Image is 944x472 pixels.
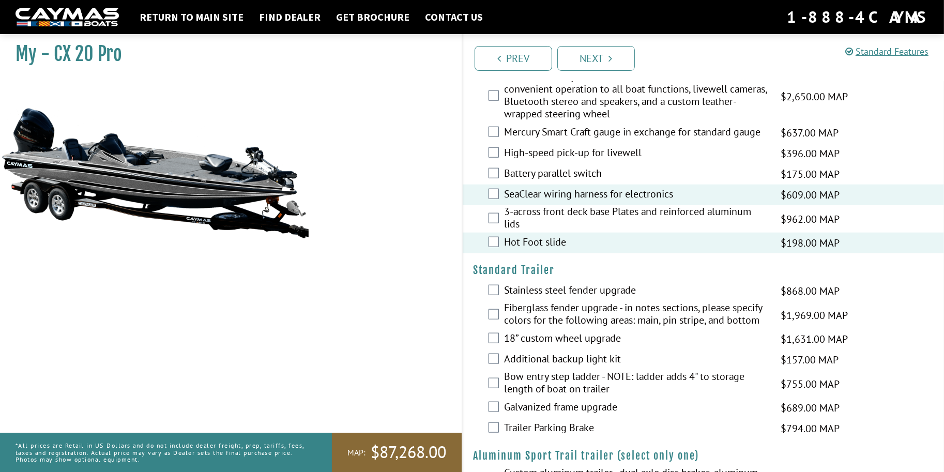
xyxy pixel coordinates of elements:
ul: Pagination [472,44,944,71]
a: Next [557,46,635,71]
div: 1-888-4CAYMAS [787,6,928,28]
a: Standard Features [845,45,928,57]
span: $2,650.00 MAP [781,89,848,104]
label: Fiberglass fender upgrade - in notes sections, please specify colors for the following areas: mai... [504,301,768,329]
span: $689.00 MAP [781,400,840,416]
label: SMART Touch System - Includes: 7” touch screen that allows convenient operation to all boat funct... [504,70,768,123]
a: MAP:$87,268.00 [332,433,462,472]
span: $396.00 MAP [781,146,840,161]
label: Hot Foot slide [504,236,768,251]
label: Bow entry step ladder - NOTE: ladder adds 4" to storage length of boat on trailer [504,370,768,398]
label: Battery parallel switch [504,167,768,182]
a: Prev [475,46,552,71]
span: $198.00 MAP [781,235,840,251]
p: *All prices are Retail in US Dollars and do not include dealer freight, prep, tariffs, fees, taxe... [16,437,309,468]
label: Additional backup light kit [504,353,768,368]
label: 18” custom wheel upgrade [504,332,768,347]
img: white-logo-c9c8dbefe5ff5ceceb0f0178aa75bf4bb51f6bca0971e226c86eb53dfe498488.png [16,8,119,27]
span: $157.00 MAP [781,352,839,368]
span: $87,268.00 [371,441,446,463]
label: Galvanized frame upgrade [504,401,768,416]
span: $868.00 MAP [781,283,840,299]
label: Stainless steel fender upgrade [504,284,768,299]
span: $755.00 MAP [781,376,840,392]
span: $794.00 MAP [781,421,840,436]
label: Mercury Smart Craft gauge in exchange for standard gauge [504,126,768,141]
a: Find Dealer [254,10,326,24]
label: SeaClear wiring harness for electronics [504,188,768,203]
a: Contact Us [420,10,488,24]
span: MAP: [347,447,366,458]
label: 3-across front deck base Plates and reinforced aluminum lids [504,205,768,233]
h1: My - CX 20 Pro [16,42,436,66]
label: Trailer Parking Brake [504,421,768,436]
span: $962.00 MAP [781,211,840,227]
span: $1,969.00 MAP [781,308,848,323]
h4: Standard Trailer [473,264,934,277]
a: Return to main site [134,10,249,24]
label: High-speed pick-up for livewell [504,146,768,161]
span: $637.00 MAP [781,125,839,141]
span: $609.00 MAP [781,187,840,203]
h4: Aluminum Sport Trail trailer (select only one) [473,449,934,462]
span: $1,631.00 MAP [781,331,848,347]
span: $175.00 MAP [781,166,840,182]
a: Get Brochure [331,10,415,24]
